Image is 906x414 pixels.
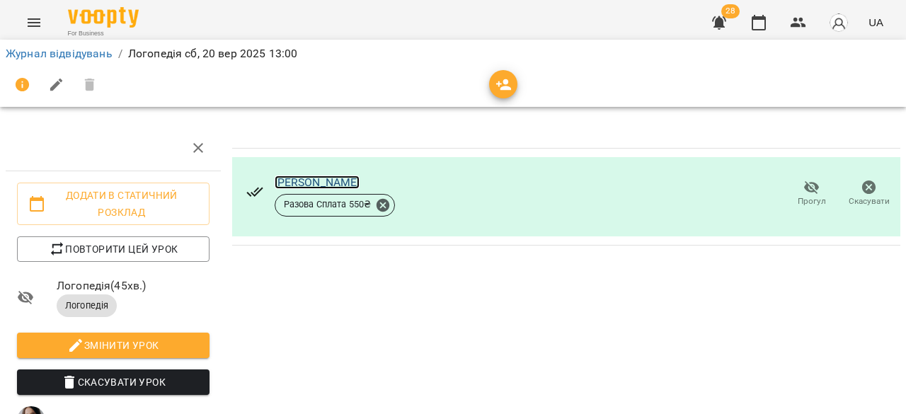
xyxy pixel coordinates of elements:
[128,45,298,62] p: Логопедія сб, 20 вер 2025 13:00
[275,194,396,217] div: Разова Сплата 550₴
[28,374,198,391] span: Скасувати Урок
[28,337,198,354] span: Змінити урок
[849,195,890,207] span: Скасувати
[275,198,380,211] span: Разова Сплата 550 ₴
[798,195,826,207] span: Прогул
[118,45,122,62] li: /
[28,187,198,221] span: Додати в статичний розклад
[57,299,117,312] span: Логопедія
[17,369,210,395] button: Скасувати Урок
[17,183,210,225] button: Додати в статичний розклад
[28,241,198,258] span: Повторити цей урок
[17,6,51,40] button: Menu
[863,9,889,35] button: UA
[868,15,883,30] span: UA
[68,7,139,28] img: Voopty Logo
[840,174,898,214] button: Скасувати
[783,174,840,214] button: Прогул
[17,333,210,358] button: Змінити урок
[721,4,740,18] span: 28
[57,277,210,294] span: Логопедія ( 45 хв. )
[6,45,900,62] nav: breadcrumb
[275,176,360,189] a: [PERSON_NAME]
[829,13,849,33] img: avatar_s.png
[68,29,139,38] span: For Business
[6,47,113,60] a: Журнал відвідувань
[17,236,210,262] button: Повторити цей урок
